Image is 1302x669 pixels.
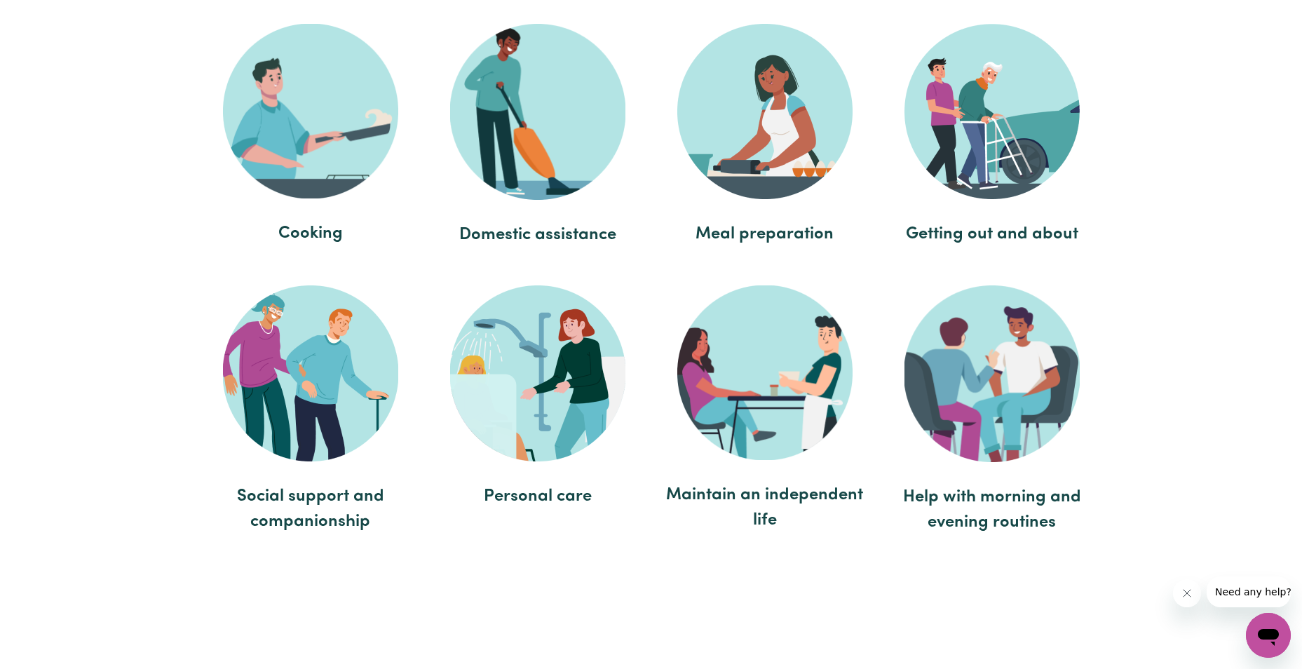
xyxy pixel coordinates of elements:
[438,484,637,509] span: Personal care
[1246,613,1291,658] iframe: Button to launch messaging window
[1173,579,1201,607] iframe: Close message
[893,485,1092,535] span: Help with morning and evening routines
[893,222,1092,247] span: Getting out and about
[665,222,864,247] span: Meal preparation
[438,222,637,248] span: Domestic assistance
[1207,576,1291,607] iframe: Message from company
[211,484,410,534] span: Social support and companionship
[8,10,85,21] span: Need any help?
[665,482,864,533] span: Maintain an independent life
[211,221,410,246] span: Cooking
